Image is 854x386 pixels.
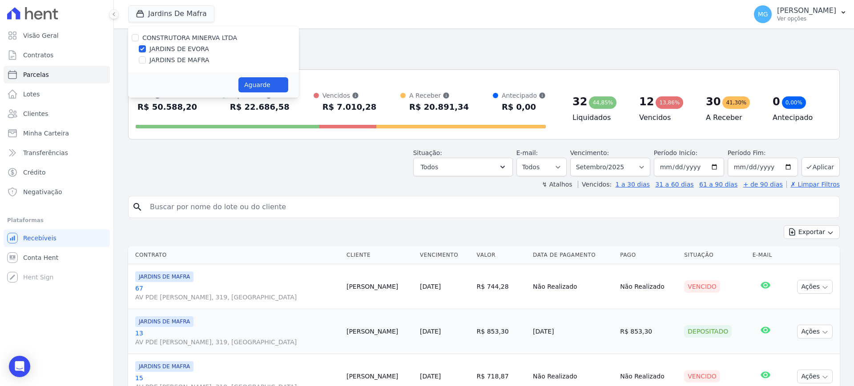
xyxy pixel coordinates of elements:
[4,124,110,142] a: Minha Carteira
[473,246,530,264] th: Valor
[706,112,758,123] h4: A Receber
[639,112,692,123] h4: Vencidos
[23,31,59,40] span: Visão Geral
[4,163,110,181] a: Crédito
[722,96,750,109] div: 41,30%
[758,11,768,17] span: MG
[743,181,783,188] a: + de 90 dias
[23,187,62,196] span: Negativação
[529,264,616,309] td: Não Realizado
[616,309,681,354] td: R$ 853,30
[616,264,681,309] td: Não Realizado
[473,309,530,354] td: R$ 853,30
[684,325,732,338] div: Depositado
[132,202,143,212] i: search
[473,264,530,309] td: R$ 744,28
[529,246,616,264] th: Data de Pagamento
[578,181,612,188] label: Vencidos:
[413,158,513,176] button: Todos
[773,95,780,109] div: 0
[786,181,840,188] a: ✗ Limpar Filtros
[416,246,473,264] th: Vencimento
[4,27,110,44] a: Visão Geral
[135,316,193,327] span: JARDINS DE MAFRA
[684,280,720,293] div: Vencido
[639,95,654,109] div: 12
[23,70,49,79] span: Parcelas
[135,271,193,282] span: JARDINS DE MAFRA
[502,91,546,100] div: Antecipado
[23,234,56,243] span: Recebíveis
[23,90,40,99] span: Lotes
[4,229,110,247] a: Recebíveis
[23,253,58,262] span: Conta Hent
[23,51,53,60] span: Contratos
[142,34,237,41] label: CONSTRUTORA MINERVA LTDA
[145,198,836,216] input: Buscar por nome do lote ou do cliente
[777,6,836,15] p: [PERSON_NAME]
[681,246,749,264] th: Situação
[4,66,110,84] a: Parcelas
[706,95,721,109] div: 30
[570,149,609,156] label: Vencimento:
[655,181,693,188] a: 31 a 60 dias
[420,328,441,335] a: [DATE]
[699,181,737,188] a: 61 a 90 dias
[616,181,650,188] a: 1 a 30 dias
[4,249,110,267] a: Conta Hent
[135,338,339,346] span: AV PDE [PERSON_NAME], 319, [GEOGRAPHIC_DATA]
[529,309,616,354] td: [DATE]
[684,370,720,382] div: Vencido
[502,100,546,114] div: R$ 0,00
[343,264,416,309] td: [PERSON_NAME]
[135,361,193,372] span: JARDINS DE MAFRA
[572,95,587,109] div: 32
[777,15,836,22] p: Ver opções
[23,148,68,157] span: Transferências
[409,91,469,100] div: A Receber
[343,309,416,354] td: [PERSON_NAME]
[589,96,616,109] div: 44,85%
[572,112,625,123] h4: Liquidados
[149,44,209,54] label: JARDINS DE EVORA
[773,112,825,123] h4: Antecipado
[4,144,110,162] a: Transferências
[420,373,441,380] a: [DATE]
[128,36,840,52] h2: Parcelas
[4,183,110,201] a: Negativação
[135,284,339,302] a: 67AV PDE [PERSON_NAME], 319, [GEOGRAPHIC_DATA]
[797,325,833,338] button: Ações
[516,149,538,156] label: E-mail:
[128,5,214,22] button: Jardins De Mafra
[135,329,339,346] a: 13AV PDE [PERSON_NAME], 319, [GEOGRAPHIC_DATA]
[23,168,46,177] span: Crédito
[728,148,798,158] label: Período Fim:
[137,100,197,114] div: R$ 50.588,20
[128,246,343,264] th: Contrato
[9,356,30,377] div: Open Intercom Messenger
[230,100,290,114] div: R$ 22.686,58
[322,91,376,100] div: Vencidos
[802,157,840,176] button: Aplicar
[238,77,288,92] button: Aguarde
[656,96,683,109] div: 13,86%
[4,46,110,64] a: Contratos
[782,96,806,109] div: 0,00%
[23,109,48,118] span: Clientes
[7,215,106,226] div: Plataformas
[409,100,469,114] div: R$ 20.891,34
[749,246,782,264] th: E-mail
[413,149,442,156] label: Situação:
[797,370,833,383] button: Ações
[747,2,854,27] button: MG [PERSON_NAME] Ver opções
[4,105,110,123] a: Clientes
[322,100,376,114] div: R$ 7.010,28
[4,85,110,103] a: Lotes
[616,246,681,264] th: Pago
[784,225,840,239] button: Exportar
[797,280,833,294] button: Ações
[343,246,416,264] th: Cliente
[654,149,697,156] label: Período Inicío:
[23,129,69,138] span: Minha Carteira
[135,293,339,302] span: AV PDE [PERSON_NAME], 319, [GEOGRAPHIC_DATA]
